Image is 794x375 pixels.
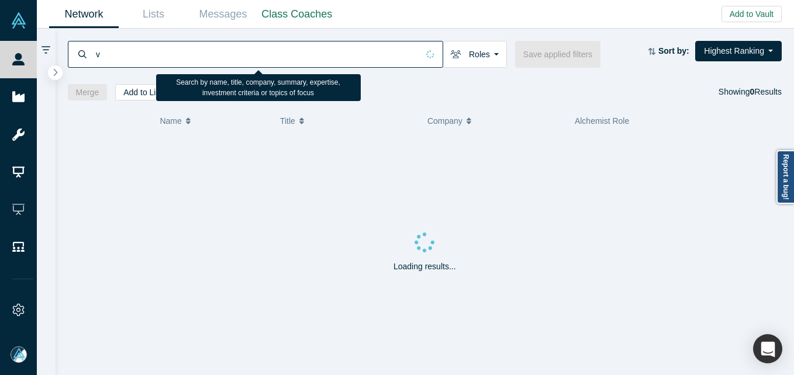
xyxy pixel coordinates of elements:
input: Search by name, title, company, summary, expertise, investment criteria or topics of focus [95,40,418,68]
span: Alchemist Role [575,116,629,126]
button: Title [280,109,415,133]
a: Report a bug! [776,150,794,204]
button: Add to List [115,84,170,100]
strong: 0 [750,87,755,96]
button: Merge [68,84,108,100]
span: Results [750,87,782,96]
img: Mia Scott's Account [11,346,27,363]
span: Company [427,109,462,133]
div: Showing [719,84,782,100]
a: Messages [188,1,258,28]
button: Name [160,109,268,133]
span: Title [280,109,295,133]
a: Lists [119,1,188,28]
img: Alchemist Vault Logo [11,12,27,29]
a: Network [49,1,119,28]
button: Save applied filters [515,41,600,68]
span: Name [160,109,181,133]
button: Company [427,109,562,133]
p: Loading results... [393,261,456,273]
button: Highest Ranking [695,41,782,61]
strong: Sort by: [658,46,689,55]
button: Add to Vault [721,6,782,22]
a: Class Coaches [258,1,336,28]
button: Roles [443,41,507,68]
